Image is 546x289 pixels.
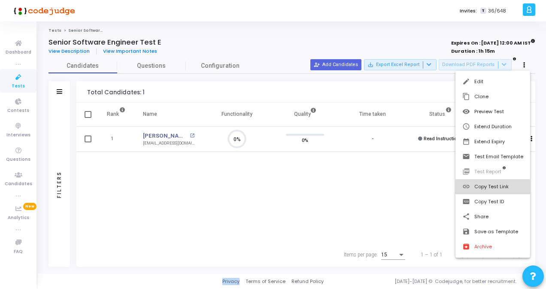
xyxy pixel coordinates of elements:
[455,239,530,254] button: Archive
[462,198,471,206] mat-icon: pin
[455,119,530,134] button: Extend Duration
[455,194,530,209] button: Copy Test ID
[455,164,530,179] button: Test Report
[462,138,471,146] mat-icon: date_range
[455,149,530,164] button: Test Email Template
[462,93,471,101] mat-icon: content_copy
[455,89,530,104] button: Clone
[462,213,471,221] mat-icon: share
[462,183,471,191] mat-icon: link
[455,209,530,224] button: Share
[455,134,530,149] button: Extend Expiry
[455,179,530,194] button: Copy Test Link
[462,123,471,131] mat-icon: schedule
[462,243,471,251] mat-icon: archive
[462,228,471,236] mat-icon: save
[455,74,530,89] button: Edit
[455,104,530,119] button: Preview Test
[462,108,471,116] mat-icon: visibility
[462,78,471,86] mat-icon: edit
[455,224,530,239] button: Save as Template
[462,153,471,161] mat-icon: email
